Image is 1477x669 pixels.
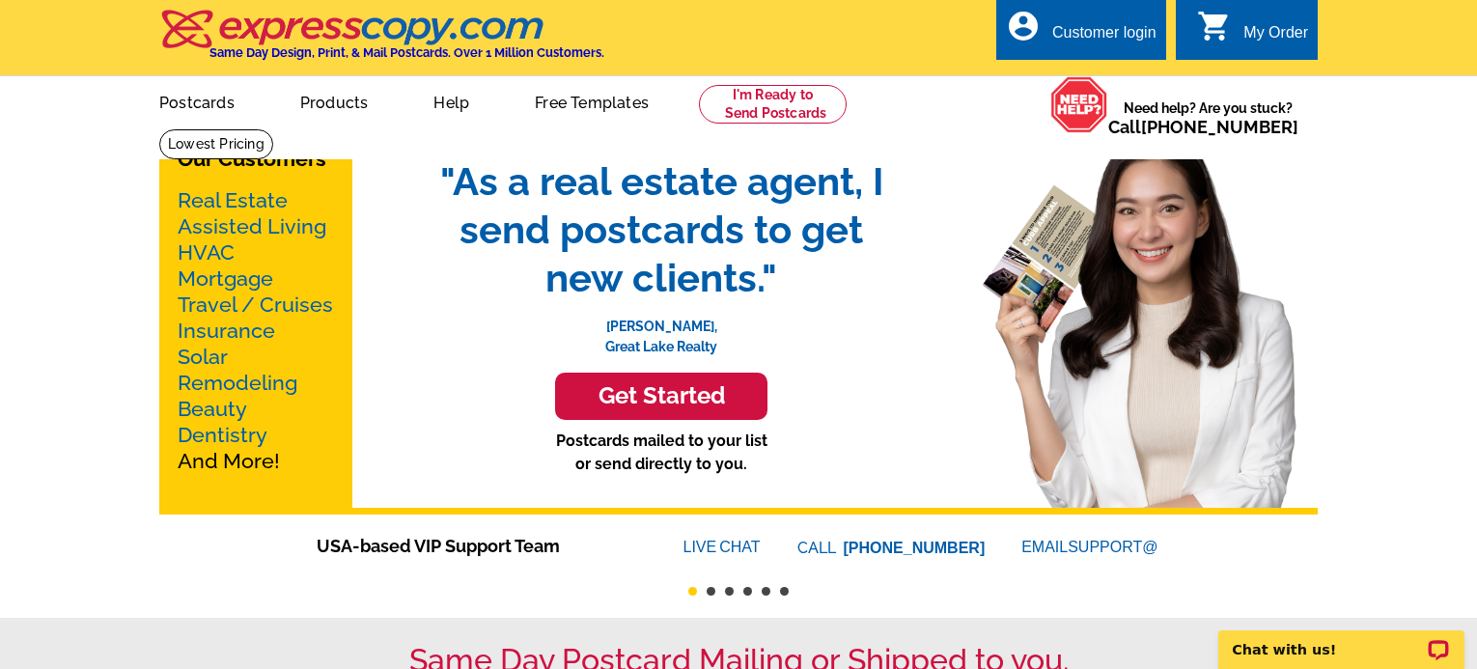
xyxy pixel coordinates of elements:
[209,45,604,60] h4: Same Day Design, Print, & Mail Postcards. Over 1 Million Customers.
[1068,536,1160,559] font: SUPPORT@
[269,78,400,124] a: Products
[688,587,697,596] button: 1 of 6
[178,266,273,291] a: Mortgage
[178,345,228,369] a: Solar
[1197,9,1232,43] i: shopping_cart
[1052,24,1157,51] div: Customer login
[797,537,839,560] font: CALL
[1006,9,1041,43] i: account_circle
[1050,76,1108,133] img: help
[178,371,297,395] a: Remodeling
[178,319,275,343] a: Insurance
[178,397,247,421] a: Beauty
[128,78,265,124] a: Postcards
[743,587,752,596] button: 4 of 6
[317,533,626,559] span: USA-based VIP Support Team
[178,214,326,238] a: Assisted Living
[683,536,720,559] font: LIVE
[780,587,789,596] button: 6 of 6
[178,187,334,474] p: And More!
[1108,117,1298,137] span: Call
[707,587,715,596] button: 2 of 6
[178,240,235,265] a: HVAC
[683,539,761,555] a: LIVECHAT
[1243,24,1308,51] div: My Order
[725,587,734,596] button: 3 of 6
[178,293,333,317] a: Travel / Cruises
[420,157,903,302] span: "As a real estate agent, I send postcards to get new clients."
[1197,21,1308,45] a: shopping_cart My Order
[1206,608,1477,669] iframe: LiveChat chat widget
[504,78,680,124] a: Free Templates
[420,373,903,420] a: Get Started
[1021,539,1160,555] a: EMAILSUPPORT@
[1006,21,1157,45] a: account_circle Customer login
[844,540,986,556] a: [PHONE_NUMBER]
[403,78,500,124] a: Help
[579,382,743,410] h3: Get Started
[1141,117,1298,137] a: [PHONE_NUMBER]
[762,587,770,596] button: 5 of 6
[1108,98,1308,137] span: Need help? Are you stuck?
[178,188,288,212] a: Real Estate
[178,423,267,447] a: Dentistry
[159,23,604,60] a: Same Day Design, Print, & Mail Postcards. Over 1 Million Customers.
[420,302,903,357] p: [PERSON_NAME], Great Lake Realty
[420,430,903,476] p: Postcards mailed to your list or send directly to you.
